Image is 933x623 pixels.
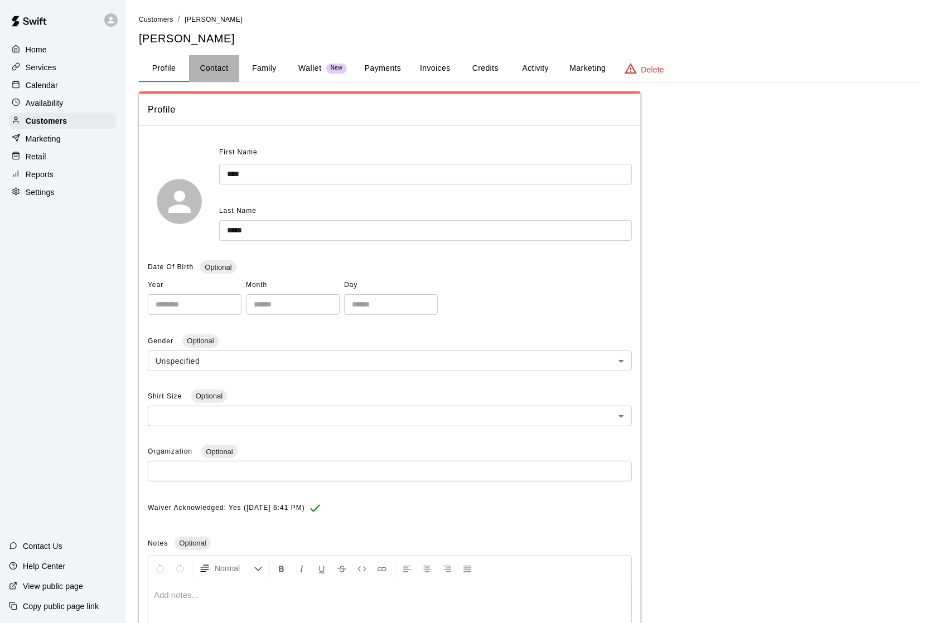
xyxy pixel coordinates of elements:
[139,55,920,82] div: basic tabs example
[148,539,168,547] span: Notes
[26,98,64,109] p: Availability
[200,263,236,271] span: Optional
[246,276,340,294] span: Month
[641,64,664,75] p: Delete
[332,558,351,578] button: Format Strikethrough
[139,31,920,46] h5: [PERSON_NAME]
[139,14,173,23] a: Customers
[139,55,189,82] button: Profile
[26,62,56,73] p: Services
[410,55,460,82] button: Invoices
[148,499,305,517] span: Waiver Acknowledged: Yes ([DATE] 6:41 PM)
[148,337,176,345] span: Gender
[178,13,180,25] li: /
[139,13,920,26] nav: breadcrumb
[185,16,243,23] span: [PERSON_NAME]
[9,41,117,58] a: Home
[344,276,438,294] span: Day
[23,581,83,592] p: View public page
[460,55,510,82] button: Credits
[9,148,117,165] a: Retail
[148,447,195,455] span: Organization
[9,184,117,201] a: Settings
[298,62,322,74] p: Wallet
[219,144,258,162] span: First Name
[201,447,237,456] span: Optional
[26,115,67,126] p: Customers
[326,65,347,72] span: New
[219,207,257,215] span: Last Name
[9,166,117,183] a: Reports
[510,55,560,82] button: Activity
[215,563,254,574] span: Normal
[191,392,227,400] span: Optional
[182,337,218,345] span: Optional
[418,558,437,578] button: Center Align
[352,558,371,578] button: Insert Code
[356,55,410,82] button: Payments
[26,151,46,162] p: Retail
[171,558,190,578] button: Redo
[438,558,457,578] button: Right Align
[398,558,417,578] button: Left Align
[151,558,170,578] button: Undo
[26,187,55,198] p: Settings
[9,130,117,147] a: Marketing
[239,55,289,82] button: Family
[148,263,194,271] span: Date Of Birth
[23,541,62,552] p: Contact Us
[9,59,117,76] a: Services
[292,558,311,578] button: Format Italics
[148,276,241,294] span: Year
[139,16,173,23] span: Customers
[560,55,615,82] button: Marketing
[373,558,391,578] button: Insert Link
[9,113,117,129] a: Customers
[26,80,58,91] p: Calendar
[26,133,61,144] p: Marketing
[23,561,65,572] p: Help Center
[9,95,117,111] a: Availability
[189,55,239,82] button: Contact
[312,558,331,578] button: Format Underline
[148,351,632,371] div: Unspecified
[9,77,117,94] a: Calendar
[26,44,47,55] p: Home
[175,539,210,547] span: Optional
[272,558,291,578] button: Format Bold
[26,169,54,180] p: Reports
[23,601,99,612] p: Copy public page link
[148,392,185,400] span: Shirt Size
[148,103,632,117] span: Profile
[195,558,267,578] button: Formatting Options
[458,558,477,578] button: Justify Align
